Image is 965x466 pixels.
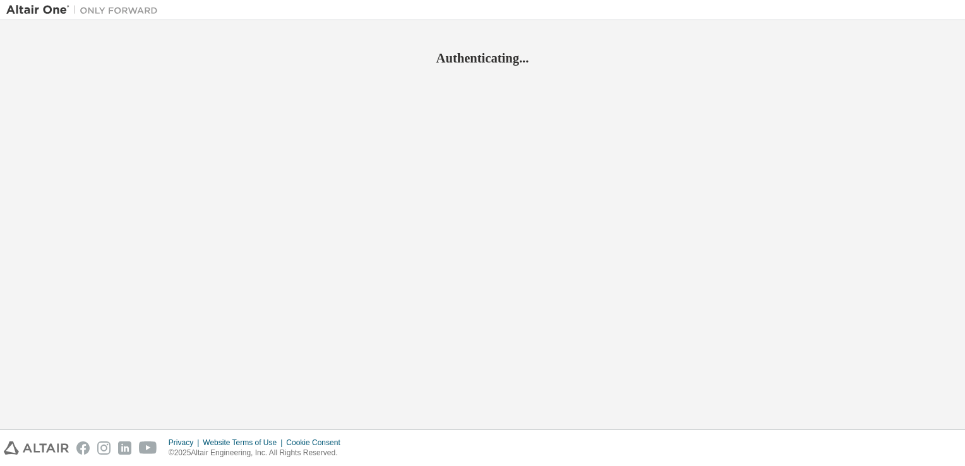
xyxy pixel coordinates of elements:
[118,441,131,455] img: linkedin.svg
[286,438,347,448] div: Cookie Consent
[76,441,90,455] img: facebook.svg
[169,448,348,458] p: © 2025 Altair Engineering, Inc. All Rights Reserved.
[169,438,203,448] div: Privacy
[6,4,164,16] img: Altair One
[6,50,959,66] h2: Authenticating...
[139,441,157,455] img: youtube.svg
[203,438,286,448] div: Website Terms of Use
[97,441,111,455] img: instagram.svg
[4,441,69,455] img: altair_logo.svg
